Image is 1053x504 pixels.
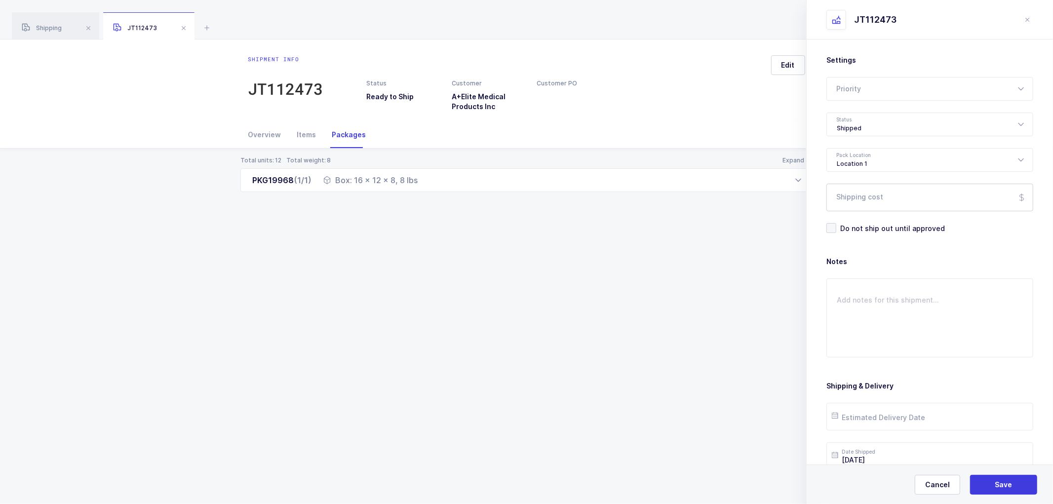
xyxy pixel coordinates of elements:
input: Shipping cost [826,184,1033,211]
div: Items [289,121,324,148]
button: Edit [771,55,805,75]
button: close drawer [1021,14,1033,26]
h3: A+Elite Medical Products Inc [452,92,525,112]
div: Packages [324,121,366,148]
button: Expand all [782,156,813,164]
h3: Shipping & Delivery [826,381,1033,391]
div: PKG19968 [253,174,312,186]
div: Shipment info [248,55,323,63]
h3: Ready to Ship [367,92,440,102]
button: Cancel [915,475,960,495]
div: Customer PO [537,79,610,88]
button: Save [970,475,1037,495]
span: Save [995,480,1013,490]
div: Box: 16 x 12 x 8, 8 lbs [324,174,418,186]
div: PKG19968(1/1) Box: 16 x 12 x 8, 8 lbs [240,168,813,192]
div: Customer [452,79,525,88]
div: JT112473 [854,14,897,26]
span: (1/1) [294,175,312,185]
div: Overview [248,121,289,148]
span: JT112473 [113,24,157,32]
h3: Notes [826,257,1033,267]
span: Do not ship out until approved [836,224,945,233]
div: Status [367,79,440,88]
span: Cancel [925,480,950,490]
span: Edit [781,60,795,70]
h3: Settings [826,55,1033,65]
span: Shipping [22,24,62,32]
